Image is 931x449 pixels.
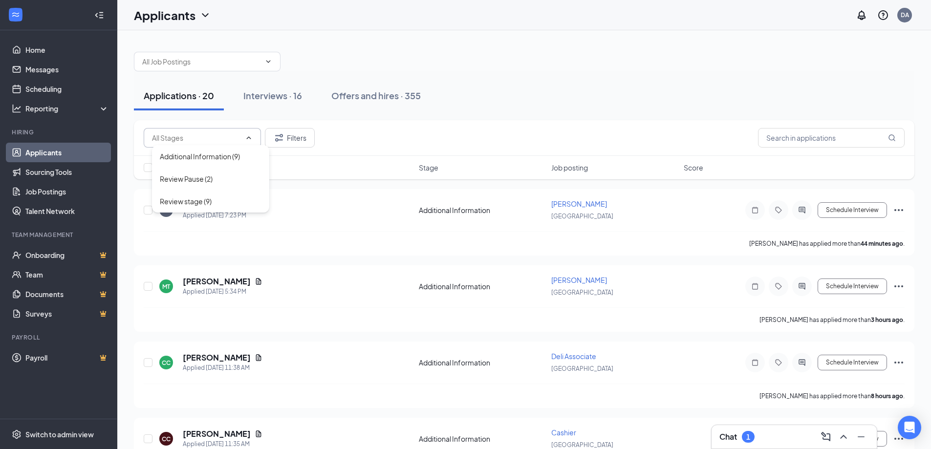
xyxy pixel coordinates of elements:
div: Applied [DATE] 7:23 PM [183,211,262,220]
span: Stage [419,163,438,172]
svg: Note [749,206,761,214]
b: 8 hours ago [871,392,903,400]
svg: Tag [773,206,784,214]
div: Applied [DATE] 11:35 AM [183,439,262,449]
a: Scheduling [25,79,109,99]
div: Applied [DATE] 11:38 AM [183,363,262,373]
div: Switch to admin view [25,429,94,439]
svg: ChevronUp [838,431,849,443]
input: All Job Postings [142,56,260,67]
div: Applied [DATE] 5:34 PM [183,287,262,297]
div: Interviews · 16 [243,89,302,102]
div: Reporting [25,104,109,113]
svg: Document [255,278,262,285]
span: [PERSON_NAME] [551,199,607,208]
h5: [PERSON_NAME] [183,428,251,439]
a: Applicants [25,143,109,162]
button: Minimize [853,429,869,445]
div: MT [162,282,170,291]
span: [GEOGRAPHIC_DATA] [551,213,613,220]
svg: Ellipses [893,204,905,216]
a: Messages [25,60,109,79]
svg: Minimize [855,431,867,443]
svg: Note [749,359,761,366]
span: [GEOGRAPHIC_DATA] [551,441,613,449]
button: Filter Filters [265,128,315,148]
a: Home [25,40,109,60]
svg: ChevronUp [245,134,253,142]
input: Search in applications [758,128,905,148]
div: CC [162,435,171,443]
svg: Collapse [94,10,104,20]
p: [PERSON_NAME] has applied more than . [759,392,905,400]
div: Team Management [12,231,107,239]
span: [PERSON_NAME] [551,276,607,284]
div: Offers and hires · 355 [331,89,421,102]
a: SurveysCrown [25,304,109,323]
svg: ChevronDown [264,58,272,65]
div: DA [901,11,909,19]
b: 44 minutes ago [861,240,903,247]
div: Applications · 20 [144,89,214,102]
button: Schedule Interview [818,202,887,218]
svg: Document [255,430,262,438]
svg: Tag [773,282,784,290]
span: Deli Associate [551,352,596,361]
svg: WorkstreamLogo [11,10,21,20]
svg: Ellipses [893,280,905,292]
div: 1 [746,433,750,441]
a: Talent Network [25,201,109,221]
a: Job Postings [25,182,109,201]
div: Review Pause (2) [160,173,213,184]
div: Review stage (9) [160,196,212,207]
b: 3 hours ago [871,316,903,323]
div: CC [162,359,171,367]
span: Cashier [551,428,576,437]
button: ComposeMessage [818,429,834,445]
svg: ActiveChat [796,206,808,214]
svg: Note [749,282,761,290]
svg: Settings [12,429,22,439]
svg: Ellipses [893,433,905,445]
svg: Notifications [856,9,867,21]
button: Schedule Interview [818,278,887,294]
svg: ActiveChat [796,359,808,366]
a: PayrollCrown [25,348,109,367]
div: Hiring [12,128,107,136]
div: Additional Information [419,281,545,291]
svg: MagnifyingGlass [888,134,896,142]
h5: [PERSON_NAME] [183,276,251,287]
svg: Document [255,354,262,362]
h1: Applicants [134,7,195,23]
span: Job posting [551,163,588,172]
p: [PERSON_NAME] has applied more than . [759,316,905,324]
svg: Filter [273,132,285,144]
svg: Tag [773,359,784,366]
svg: Ellipses [893,357,905,368]
a: OnboardingCrown [25,245,109,265]
svg: ChevronDown [199,9,211,21]
h3: Chat [719,431,737,442]
p: [PERSON_NAME] has applied more than . [749,239,905,248]
input: All Stages [152,132,241,143]
div: Additional Information [419,205,545,215]
span: Score [684,163,703,172]
span: [GEOGRAPHIC_DATA] [551,365,613,372]
a: TeamCrown [25,265,109,284]
div: Additional Information (9) [160,151,240,162]
div: Additional Information [419,358,545,367]
a: Sourcing Tools [25,162,109,182]
svg: Analysis [12,104,22,113]
button: ChevronUp [836,429,851,445]
div: Additional Information [419,434,545,444]
button: Schedule Interview [818,355,887,370]
svg: ActiveChat [796,282,808,290]
a: DocumentsCrown [25,284,109,304]
svg: QuestionInfo [877,9,889,21]
svg: ComposeMessage [820,431,832,443]
span: [GEOGRAPHIC_DATA] [551,289,613,296]
div: Open Intercom Messenger [898,416,921,439]
div: Payroll [12,333,107,342]
h5: [PERSON_NAME] [183,352,251,363]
